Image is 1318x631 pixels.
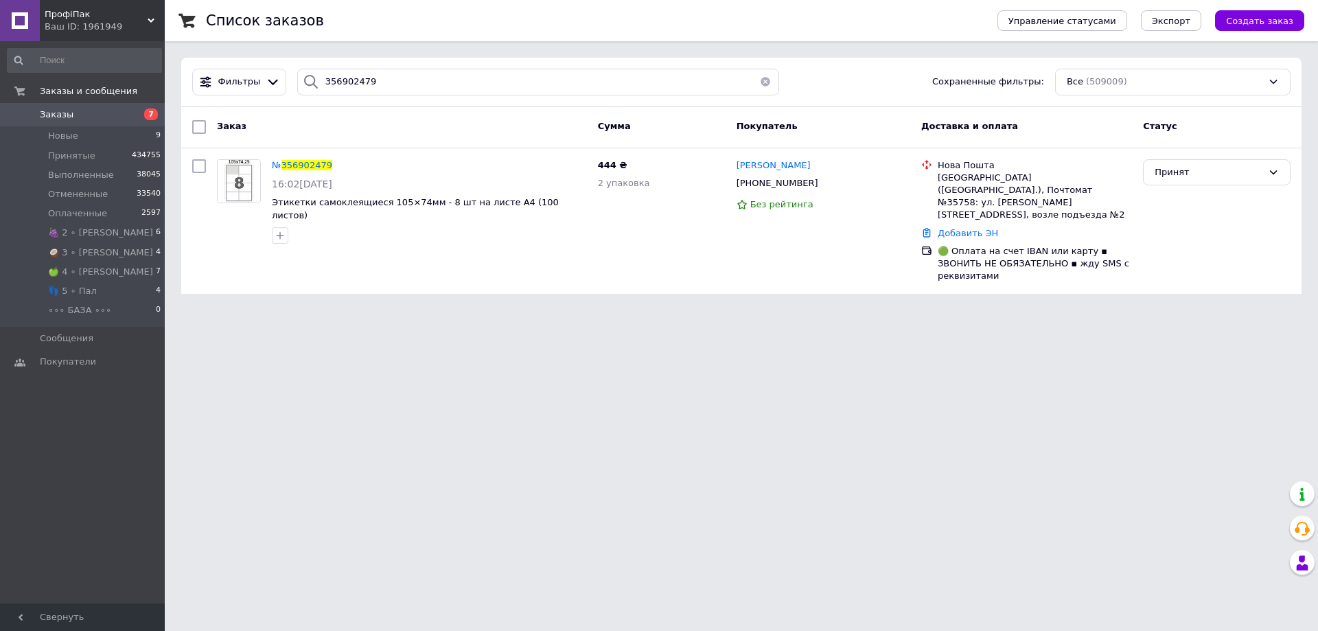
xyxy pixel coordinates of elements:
span: [PERSON_NAME] [737,160,811,170]
span: Заказы и сообщения [40,85,137,97]
span: [PHONE_NUMBER] [737,178,818,188]
span: Доставка и оплата [921,121,1018,131]
span: Выполненные [48,169,114,181]
div: Принят [1155,165,1262,180]
span: Все [1067,76,1083,89]
span: Сохраненные фильтры: [932,76,1044,89]
span: 356902479 [281,160,332,170]
span: 434755 [132,150,161,162]
button: Управление статусами [997,10,1127,31]
button: Создать заказ [1215,10,1304,31]
span: Создать заказ [1226,16,1293,26]
span: 38045 [137,169,161,181]
span: Заказ [217,121,246,131]
span: Сумма [598,121,631,131]
a: Создать заказ [1201,15,1304,25]
button: Экспорт [1141,10,1201,31]
span: Оплаченные [48,207,107,220]
span: Без рейтинга [750,199,813,209]
div: Нова Пошта [938,159,1132,172]
div: 🟢 Оплата на счет IBAN или карту ▪ ЗВОНИТЬ НЕ ОБЯЗАТЕЛЬНО ▪ жду SMS с реквизитами [938,245,1132,283]
span: 0 [156,304,161,317]
span: Управление статусами [1008,16,1116,26]
span: Статус [1143,121,1177,131]
div: Ваш ID: 1961949 [45,21,165,33]
div: [GEOGRAPHIC_DATA] ([GEOGRAPHIC_DATA].), Почтомат №35758: ул. [PERSON_NAME][STREET_ADDRESS], возле... [938,172,1132,222]
a: №356902479 [272,160,332,170]
span: 33540 [137,188,161,200]
a: Этикетки самоклеящиеся 105×74мм - 8 шт на листе А4 (100 листов) [272,197,559,220]
span: Сообщения [40,332,93,345]
span: Покупатель [737,121,798,131]
span: 👣 5 ∘ Пал [48,285,97,297]
span: Новые [48,130,78,142]
button: Очистить [752,69,779,95]
a: Фото товару [217,159,261,203]
span: 444 ₴ [598,160,627,170]
span: Заказы [40,108,73,121]
span: 7 [144,108,158,120]
span: 🍏 4 ∘ [PERSON_NAME] [48,266,153,278]
span: 2597 [141,207,161,220]
span: Принятые [48,150,95,162]
span: Отмененные [48,188,108,200]
span: 2 упаковка [598,178,650,188]
input: Поиск по номеру заказа, ФИО покупателя, номеру телефона, Email, номеру накладной [297,69,779,95]
span: ПрофіПак [45,8,148,21]
h1: Список заказов [206,12,324,29]
img: Фото товару [218,160,260,203]
a: Добавить ЭН [938,228,998,238]
span: Фильтры [218,76,261,89]
input: Поиск [7,48,162,73]
a: [PERSON_NAME] [737,159,811,172]
span: 7 [156,266,161,278]
span: 🍇 2 ∘ [PERSON_NAME] [48,227,153,239]
span: (509009) [1086,76,1127,87]
span: 4 [156,285,161,297]
span: 4 [156,246,161,259]
span: 🥥 3 ∘ [PERSON_NAME] [48,246,153,259]
span: 9 [156,130,161,142]
span: Экспорт [1152,16,1190,26]
span: Покупатели [40,356,96,368]
span: 6 [156,227,161,239]
span: 16:02[DATE] [272,179,332,190]
span: ∘∘∘ БАЗА ∘∘∘ [48,304,111,317]
span: № [272,160,281,170]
